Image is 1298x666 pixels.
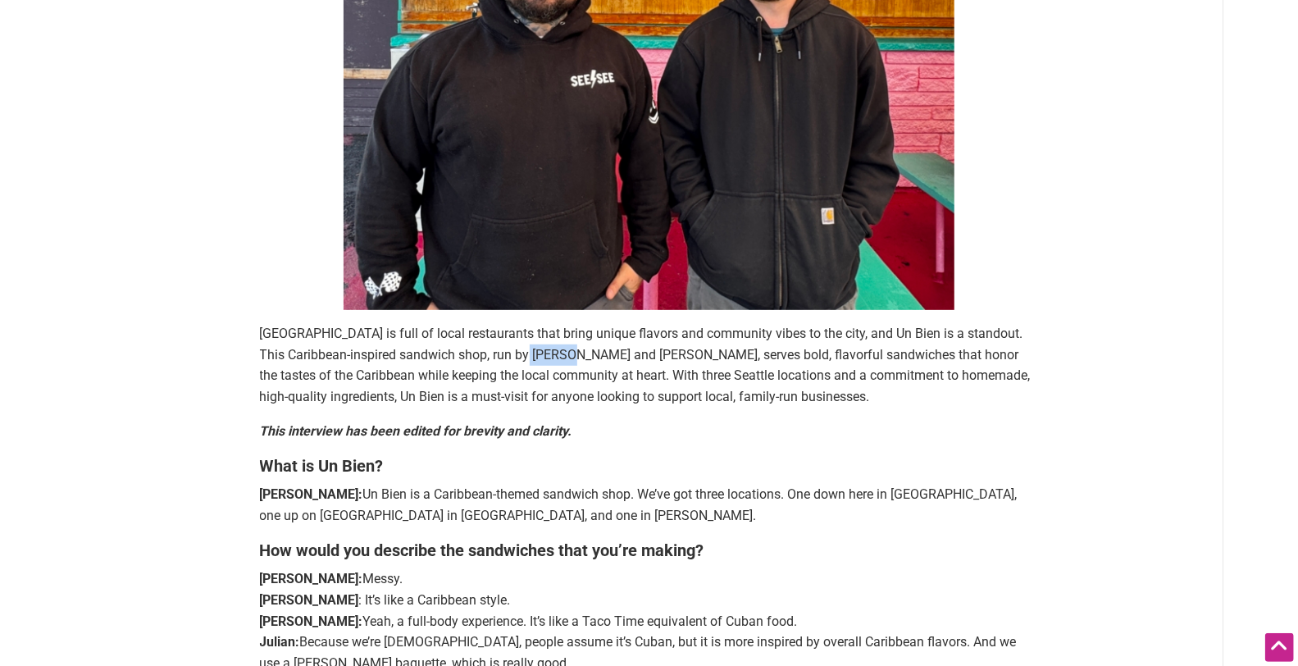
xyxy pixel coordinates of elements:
[260,423,572,439] i: This interview has been edited for brevity and clarity.
[260,592,511,608] span: : It’s like a Caribbean style.
[260,614,363,629] strong: [PERSON_NAME]:
[260,571,403,586] span: Messy.
[260,614,798,629] span: Yeah, a full-body experience. It’s like a Taco Time equivalent of Cuban food.
[260,486,1018,523] span: Un Bien is a Caribbean-themed sandwich shop. We’ve got three locations. One down here in [GEOGRAP...
[260,541,704,560] b: How would you describe the sandwiches that you’re making?
[260,486,363,502] strong: [PERSON_NAME]:
[1265,633,1294,662] div: Scroll Back to Top
[260,571,363,586] strong: [PERSON_NAME]:
[260,326,1031,404] span: [GEOGRAPHIC_DATA] is full of local restaurants that bring unique flavors and community vibes to t...
[260,456,384,476] b: What is Un Bien?
[260,634,300,650] strong: Julian:
[260,592,359,608] strong: [PERSON_NAME]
